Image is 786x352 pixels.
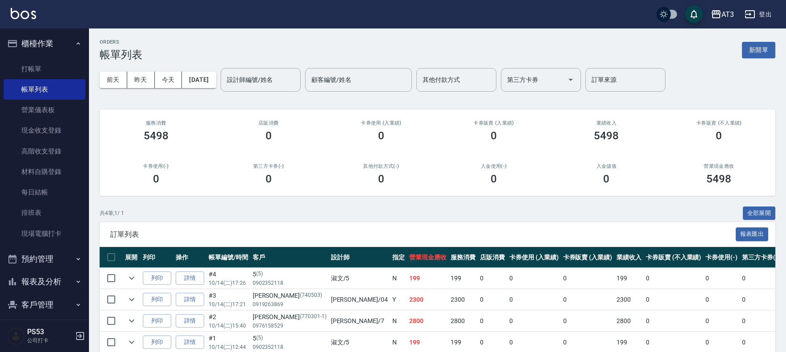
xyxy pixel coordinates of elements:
th: 店販消費 [478,247,507,268]
p: 公司打卡 [27,336,73,344]
p: 10/14 (二) 17:26 [209,279,248,287]
a: 現場電腦打卡 [4,223,85,244]
button: 新開單 [742,42,775,58]
h3: 0 [153,173,159,185]
td: 0 [703,311,740,332]
p: 0902352118 [253,279,326,287]
td: N [390,311,407,332]
button: expand row [125,336,138,349]
button: save [685,5,703,23]
th: 指定 [390,247,407,268]
a: 詳情 [176,336,204,349]
h2: 卡券使用(-) [110,163,202,169]
h2: 店販消費 [223,120,314,126]
th: 操作 [173,247,206,268]
td: 2800 [448,311,478,332]
a: 高階收支登錄 [4,141,85,162]
button: 列印 [143,271,171,285]
h3: 0 [378,173,384,185]
td: 0 [507,268,561,289]
td: 0 [478,268,507,289]
td: 0 [644,268,703,289]
td: 0 [507,311,561,332]
th: 服務消費 [448,247,478,268]
h3: 0 [603,173,609,185]
a: 新開單 [742,45,775,54]
h3: 0 [491,173,497,185]
h2: ORDERS [100,39,142,45]
a: 詳情 [176,293,204,307]
button: Open [564,73,578,87]
h3: 帳單列表 [100,49,142,61]
h3: 5498 [594,129,619,142]
p: 0902352118 [253,343,326,351]
a: 每日結帳 [4,182,85,202]
th: 卡券販賣 (不入業績) [644,247,703,268]
h2: 營業現金應收 [673,163,765,169]
a: 打帳單 [4,59,85,79]
td: Y [390,289,407,310]
a: 現金收支登錄 [4,120,85,141]
p: 10/14 (二) 15:40 [209,322,248,330]
th: 第三方卡券(-) [740,247,782,268]
td: 0 [561,289,615,310]
h3: 服務消費 [110,120,202,126]
th: 卡券使用(-) [703,247,740,268]
button: AT3 [707,5,738,24]
div: 5 [253,334,326,343]
td: 0 [740,311,782,332]
div: [PERSON_NAME] [253,291,326,300]
div: 5 [253,270,326,279]
td: 0 [703,289,740,310]
th: 卡券販賣 (入業績) [561,247,615,268]
a: 報表匯出 [736,230,769,238]
p: (770301-1) [300,312,326,322]
th: 業績收入 [614,247,644,268]
h3: 5498 [144,129,169,142]
td: #4 [206,268,250,289]
td: 199 [614,268,644,289]
td: 0 [478,289,507,310]
button: 列印 [143,336,171,349]
h3: 0 [378,129,384,142]
p: 10/14 (二) 17:21 [209,300,248,308]
th: 卡券使用 (入業績) [507,247,561,268]
button: 員工及薪資 [4,316,85,339]
td: 0 [561,311,615,332]
h2: 入金使用(-) [448,163,539,169]
td: 0 [507,289,561,310]
th: 展開 [123,247,141,268]
td: 淑文 /5 [329,268,390,289]
td: #3 [206,289,250,310]
p: (740503) [300,291,322,300]
p: 0976158529 [253,322,326,330]
img: Person [7,327,25,345]
td: 199 [407,268,449,289]
p: (5) [256,270,263,279]
button: 櫃檯作業 [4,32,85,55]
h2: 卡券販賣 (入業績) [448,120,539,126]
th: 列印 [141,247,173,268]
h2: 卡券販賣 (不入業績) [673,120,765,126]
button: 預約管理 [4,247,85,271]
th: 帳單編號/時間 [206,247,250,268]
span: 訂單列表 [110,230,736,239]
td: [PERSON_NAME] /04 [329,289,390,310]
td: 0 [703,268,740,289]
h2: 業績收入 [561,120,652,126]
a: 詳情 [176,314,204,328]
h3: 0 [266,173,272,185]
th: 營業現金應收 [407,247,449,268]
p: 共 4 筆, 1 / 1 [100,209,124,217]
td: 0 [561,268,615,289]
h3: 5498 [706,173,731,185]
a: 帳單列表 [4,79,85,100]
td: 2300 [448,289,478,310]
button: [DATE] [182,72,216,88]
h3: 0 [716,129,722,142]
td: 2300 [407,289,449,310]
td: 199 [448,268,478,289]
a: 材料自購登錄 [4,162,85,182]
td: 0 [740,289,782,310]
td: 2800 [614,311,644,332]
